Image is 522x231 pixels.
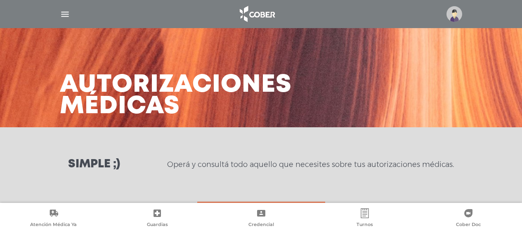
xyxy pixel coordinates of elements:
h3: Autorizaciones médicas [60,74,292,117]
span: Credencial [248,221,274,229]
a: Atención Médica Ya [2,208,105,229]
span: Guardias [147,221,168,229]
img: Cober_menu-lines-white.svg [60,9,70,19]
span: Cober Doc [456,221,481,229]
a: Cober Doc [417,208,520,229]
img: logo_cober_home-white.png [235,4,279,24]
span: Atención Médica Ya [30,221,77,229]
a: Guardias [105,208,209,229]
a: Turnos [313,208,416,229]
span: Turnos [357,221,373,229]
a: Credencial [209,208,313,229]
h3: Simple ;) [68,159,120,170]
p: Operá y consultá todo aquello que necesites sobre tus autorizaciones médicas. [167,160,454,169]
img: profile-placeholder.svg [446,6,462,22]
